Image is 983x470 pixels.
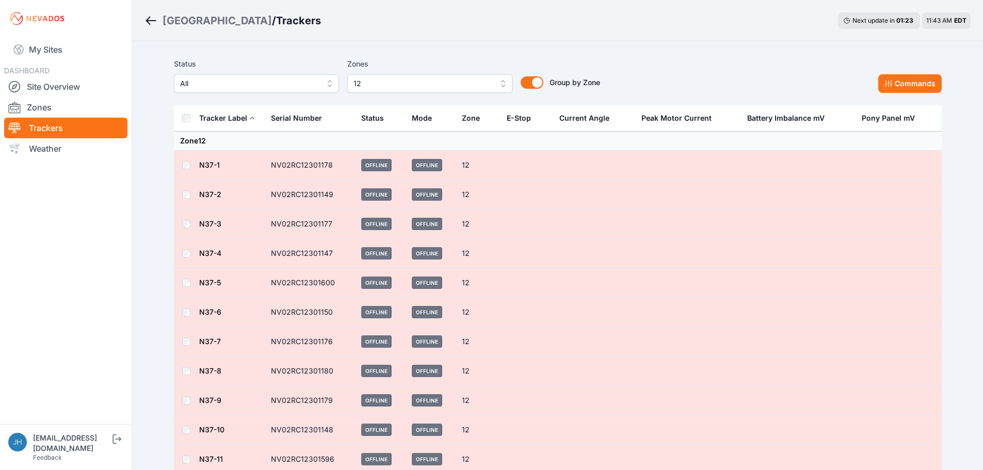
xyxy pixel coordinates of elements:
[271,106,330,131] button: Serial Number
[747,113,825,123] div: Battery Imbalance mV
[412,335,442,348] span: Offline
[33,453,62,461] a: Feedback
[199,160,220,169] a: N37-1
[265,180,356,209] td: NV02RC12301149
[507,113,531,123] div: E-Stop
[163,13,272,28] a: [GEOGRAPHIC_DATA]
[174,58,339,70] label: Status
[361,335,392,348] span: Offline
[265,151,356,180] td: NV02RC12301178
[878,74,942,93] button: Commands
[265,386,356,415] td: NV02RC12301179
[361,277,392,289] span: Offline
[265,209,356,239] td: NV02RC12301177
[265,415,356,445] td: NV02RC12301148
[271,113,322,123] div: Serial Number
[456,298,501,327] td: 12
[4,138,127,159] a: Weather
[265,327,356,356] td: NV02RC12301176
[361,424,392,436] span: Offline
[361,394,392,407] span: Offline
[641,113,712,123] div: Peak Motor Current
[412,159,442,171] span: Offline
[507,106,539,131] button: E-Stop
[347,58,512,70] label: Zones
[4,76,127,97] a: Site Overview
[199,425,224,434] a: N37-10
[199,249,221,257] a: N37-4
[174,74,339,93] button: All
[265,298,356,327] td: NV02RC12301150
[412,394,442,407] span: Offline
[412,365,442,377] span: Offline
[361,106,392,131] button: Status
[199,219,221,228] a: N37-3
[412,306,442,318] span: Offline
[550,78,600,87] span: Group by Zone
[4,37,127,62] a: My Sites
[747,106,833,131] button: Battery Imbalance mV
[456,327,501,356] td: 12
[199,455,223,463] a: N37-11
[456,239,501,268] td: 12
[174,132,942,151] td: Zone 12
[144,7,321,34] nav: Breadcrumb
[456,268,501,298] td: 12
[412,106,440,131] button: Mode
[199,113,247,123] div: Tracker Label
[456,356,501,386] td: 12
[926,17,952,24] span: 11:43 AM
[4,118,127,138] a: Trackers
[199,106,255,131] button: Tracker Label
[896,17,915,25] div: 01 : 23
[456,386,501,415] td: 12
[412,453,442,465] span: Offline
[361,188,392,201] span: Offline
[265,356,356,386] td: NV02RC12301180
[456,209,501,239] td: 12
[199,190,221,199] a: N37-2
[199,337,221,346] a: N37-7
[33,433,110,453] div: [EMAIL_ADDRESS][DOMAIN_NAME]
[456,151,501,180] td: 12
[852,17,895,24] span: Next update in
[361,159,392,171] span: Offline
[361,247,392,260] span: Offline
[412,188,442,201] span: Offline
[641,106,720,131] button: Peak Motor Current
[276,13,321,28] h3: Trackers
[272,13,276,28] span: /
[265,268,356,298] td: NV02RC12301600
[412,113,432,123] div: Mode
[456,180,501,209] td: 12
[361,218,392,230] span: Offline
[4,97,127,118] a: Zones
[199,396,221,404] a: N37-9
[412,277,442,289] span: Offline
[8,433,27,451] img: jhaberkorn@invenergy.com
[412,218,442,230] span: Offline
[361,365,392,377] span: Offline
[361,306,392,318] span: Offline
[8,10,66,27] img: Nevados
[199,278,221,287] a: N37-5
[412,424,442,436] span: Offline
[862,106,923,131] button: Pony Panel mV
[353,77,492,90] span: 12
[456,415,501,445] td: 12
[462,113,480,123] div: Zone
[559,106,618,131] button: Current Angle
[199,366,221,375] a: N37-8
[462,106,488,131] button: Zone
[862,113,915,123] div: Pony Panel mV
[347,74,512,93] button: 12
[265,239,356,268] td: NV02RC12301147
[954,17,966,24] span: EDT
[559,113,609,123] div: Current Angle
[4,66,50,75] span: DASHBOARD
[412,247,442,260] span: Offline
[361,113,384,123] div: Status
[180,77,318,90] span: All
[361,453,392,465] span: Offline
